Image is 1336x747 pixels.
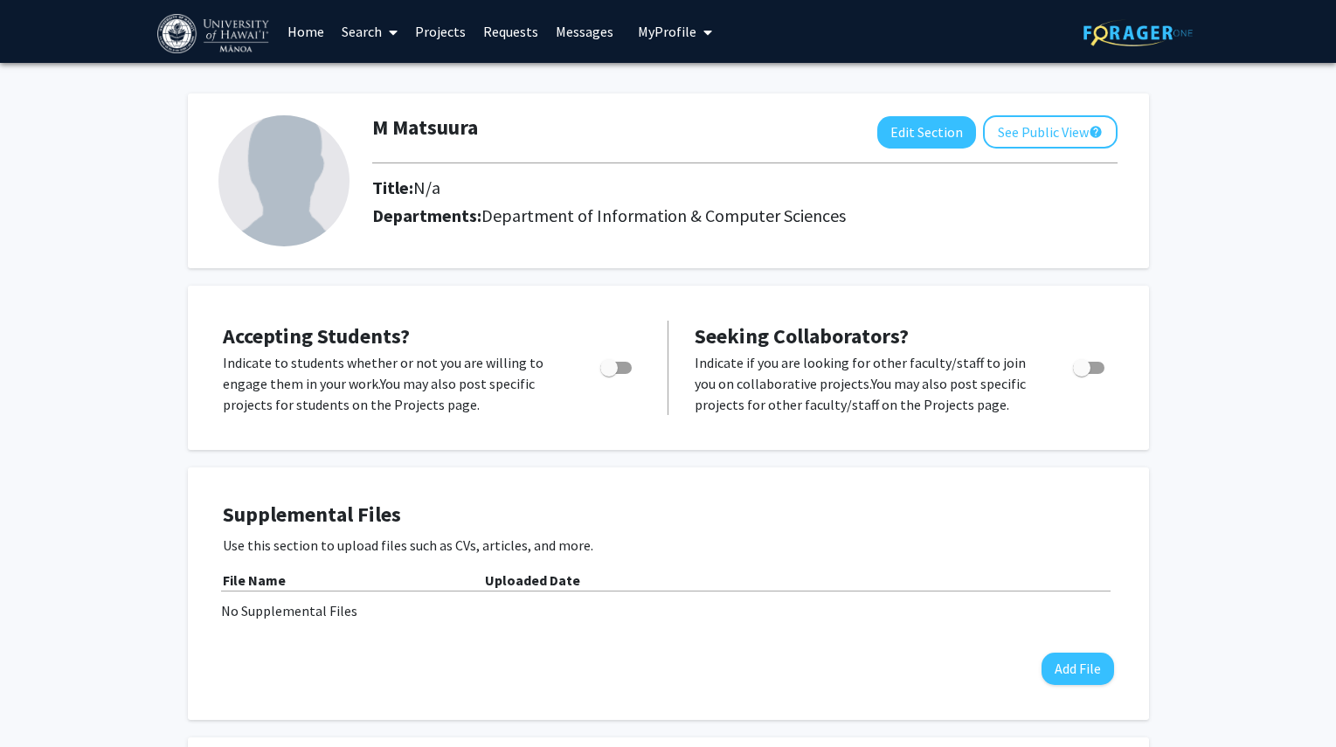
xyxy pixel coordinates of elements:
button: Edit Section [877,116,976,149]
h1: M Matsuura [372,115,478,141]
div: Toggle [1066,352,1114,378]
span: Department of Information & Computer Sciences [481,204,846,226]
iframe: Chat [13,668,74,734]
img: ForagerOne Logo [1083,19,1193,46]
span: My Profile [638,23,696,40]
h2: Title: [372,177,440,198]
h2: Departments: [359,205,1131,226]
p: Use this section to upload files such as CVs, articles, and more. [223,535,1114,556]
b: Uploaded Date [485,571,580,589]
p: Indicate to students whether or not you are willing to engage them in your work. You may also pos... [223,352,567,415]
span: Seeking Collaborators? [695,322,909,349]
a: Projects [406,1,474,62]
img: University of Hawaiʻi at Mānoa Logo [157,14,273,53]
div: No Supplemental Files [221,600,1116,621]
img: Profile Picture [218,115,350,246]
button: Add File [1042,653,1114,685]
h4: Supplemental Files [223,502,1114,528]
a: Messages [547,1,622,62]
a: Home [279,1,333,62]
span: N/a [413,176,440,198]
a: Search [333,1,406,62]
mat-icon: help [1089,121,1103,142]
a: Requests [474,1,547,62]
div: Toggle [593,352,641,378]
button: See Public View [983,115,1118,149]
b: File Name [223,571,286,589]
span: Accepting Students? [223,322,410,349]
p: Indicate if you are looking for other faculty/staff to join you on collaborative projects. You ma... [695,352,1040,415]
